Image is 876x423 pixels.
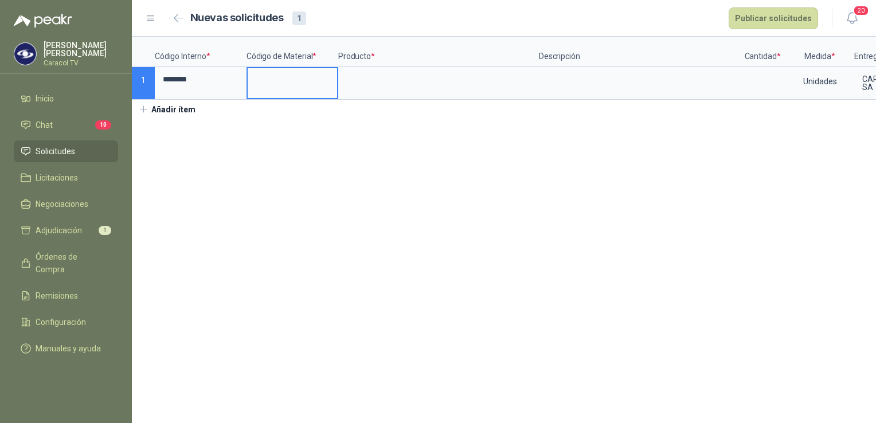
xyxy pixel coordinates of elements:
span: Configuración [36,316,86,328]
span: 1 [99,226,111,235]
span: Solicitudes [36,145,75,158]
img: Company Logo [14,43,36,65]
button: 20 [842,8,862,29]
p: Producto [338,37,539,67]
p: Código Interno [155,37,247,67]
span: Chat [36,119,53,131]
p: [PERSON_NAME] [PERSON_NAME] [44,41,118,57]
span: 10 [95,120,111,130]
p: Descripción [539,37,740,67]
a: Adjudicación1 [14,220,118,241]
p: Cantidad [740,37,785,67]
span: Inicio [36,92,54,105]
span: Negociaciones [36,198,88,210]
span: Adjudicación [36,224,82,237]
a: Órdenes de Compra [14,246,118,280]
p: Caracol TV [44,60,118,66]
p: 1 [132,67,155,100]
a: Configuración [14,311,118,333]
button: Añadir ítem [132,100,202,119]
a: Licitaciones [14,167,118,189]
img: Logo peakr [14,14,72,28]
button: Publicar solicitudes [729,7,818,29]
span: Manuales y ayuda [36,342,101,355]
span: Órdenes de Compra [36,250,107,276]
div: Unidades [787,68,853,95]
div: 1 [292,11,306,25]
a: Solicitudes [14,140,118,162]
span: Licitaciones [36,171,78,184]
a: Chat10 [14,114,118,136]
h2: Nuevas solicitudes [190,10,284,26]
a: Remisiones [14,285,118,307]
p: Medida [785,37,854,67]
a: Manuales y ayuda [14,338,118,359]
p: Código de Material [247,37,338,67]
a: Negociaciones [14,193,118,215]
span: Remisiones [36,289,78,302]
a: Inicio [14,88,118,109]
span: 20 [853,5,869,16]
